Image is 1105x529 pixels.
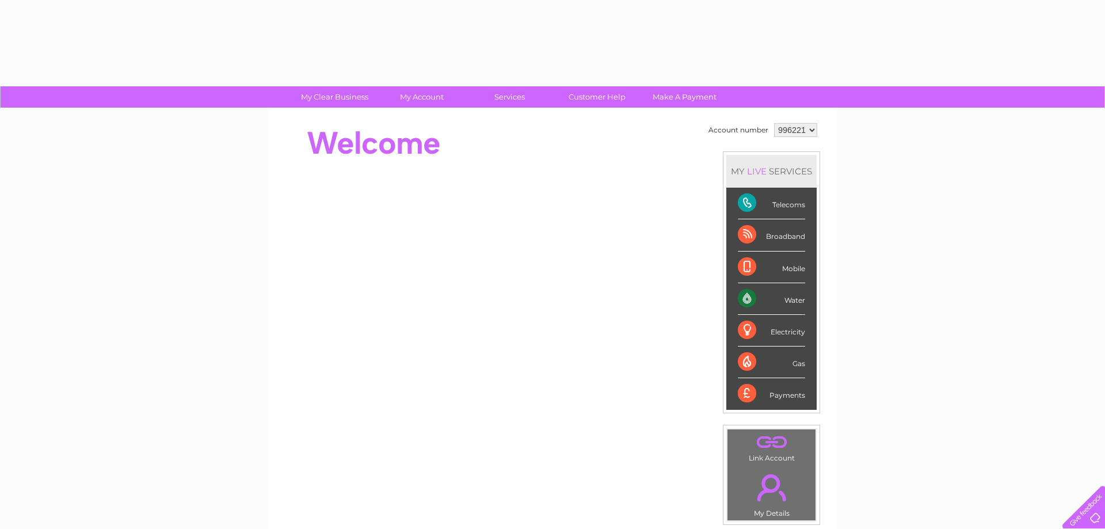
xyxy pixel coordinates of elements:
[726,155,817,188] div: MY SERVICES
[706,120,771,140] td: Account number
[287,86,382,108] a: My Clear Business
[637,86,732,108] a: Make A Payment
[727,429,816,465] td: Link Account
[738,219,805,251] div: Broadband
[738,315,805,347] div: Electricity
[550,86,645,108] a: Customer Help
[738,347,805,378] div: Gas
[462,86,557,108] a: Services
[727,465,816,521] td: My Details
[738,378,805,409] div: Payments
[738,252,805,283] div: Mobile
[730,432,813,452] a: .
[738,283,805,315] div: Water
[738,188,805,219] div: Telecoms
[745,166,769,177] div: LIVE
[375,86,470,108] a: My Account
[730,467,813,508] a: .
